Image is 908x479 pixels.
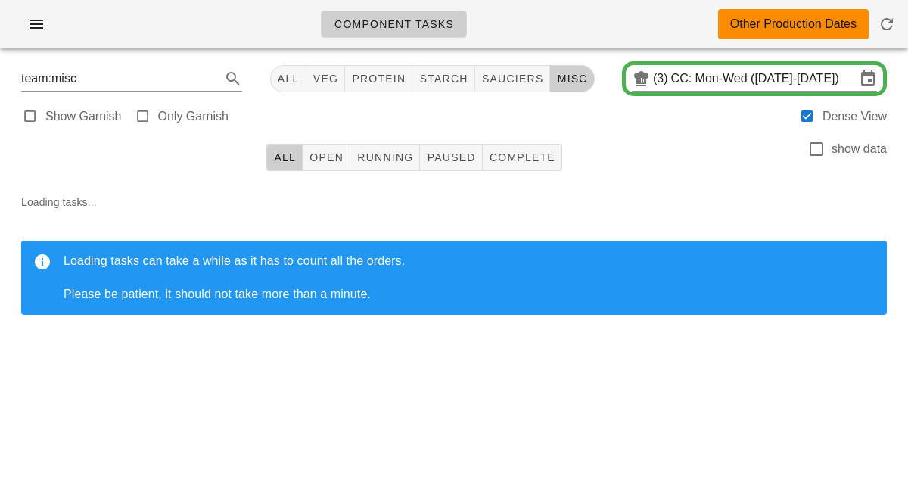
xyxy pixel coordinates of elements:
[334,18,454,30] span: Component Tasks
[356,151,413,163] span: Running
[483,144,562,171] button: Complete
[556,73,587,85] span: misc
[832,142,887,157] label: show data
[426,151,475,163] span: Paused
[350,144,420,171] button: Running
[550,65,594,92] button: misc
[418,73,468,85] span: starch
[309,151,344,163] span: Open
[475,65,551,92] button: sauciers
[270,65,306,92] button: All
[313,73,339,85] span: veg
[489,151,555,163] span: Complete
[158,109,229,124] label: Only Garnish
[351,73,406,85] span: protein
[45,109,122,124] label: Show Garnish
[412,65,474,92] button: starch
[64,253,875,303] div: Loading tasks can take a while as it has to count all the orders. Please be patient, it should no...
[266,144,303,171] button: All
[273,151,296,163] span: All
[306,65,346,92] button: veg
[303,144,350,171] button: Open
[822,109,887,124] label: Dense View
[730,15,857,33] div: Other Production Dates
[481,73,544,85] span: sauciers
[653,71,671,86] div: (3)
[345,65,412,92] button: protein
[277,73,300,85] span: All
[9,182,899,339] div: Loading tasks...
[420,144,482,171] button: Paused
[321,11,467,38] a: Component Tasks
